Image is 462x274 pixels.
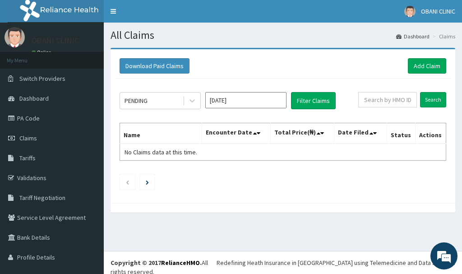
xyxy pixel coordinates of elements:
[32,37,79,45] p: OBANI CLINIC
[120,58,189,74] button: Download Paid Claims
[125,178,129,186] a: Previous page
[408,58,446,74] a: Add Claim
[415,123,446,144] th: Actions
[111,259,202,267] strong: Copyright © 2017 .
[19,134,37,142] span: Claims
[404,6,416,17] img: User Image
[19,154,36,162] span: Tariffs
[146,178,149,186] a: Next page
[387,123,416,144] th: Status
[32,49,53,56] a: Online
[421,7,455,15] span: OBANI CLINIC
[205,92,286,108] input: Select Month and Year
[125,96,148,105] div: PENDING
[334,123,387,144] th: Date Filed
[202,123,271,144] th: Encounter Date
[430,33,455,40] li: Claims
[271,123,334,144] th: Total Price(₦)
[291,92,336,109] button: Filter Claims
[217,258,455,267] div: Redefining Heath Insurance in [GEOGRAPHIC_DATA] using Telemedicine and Data Science!
[420,92,446,107] input: Search
[19,94,49,102] span: Dashboard
[161,259,200,267] a: RelianceHMO
[358,92,417,107] input: Search by HMO ID
[396,33,430,40] a: Dashboard
[19,74,65,83] span: Switch Providers
[5,27,25,47] img: User Image
[111,29,455,41] h1: All Claims
[19,194,65,202] span: Tariff Negotiation
[120,123,202,144] th: Name
[125,148,197,156] span: No Claims data at this time.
